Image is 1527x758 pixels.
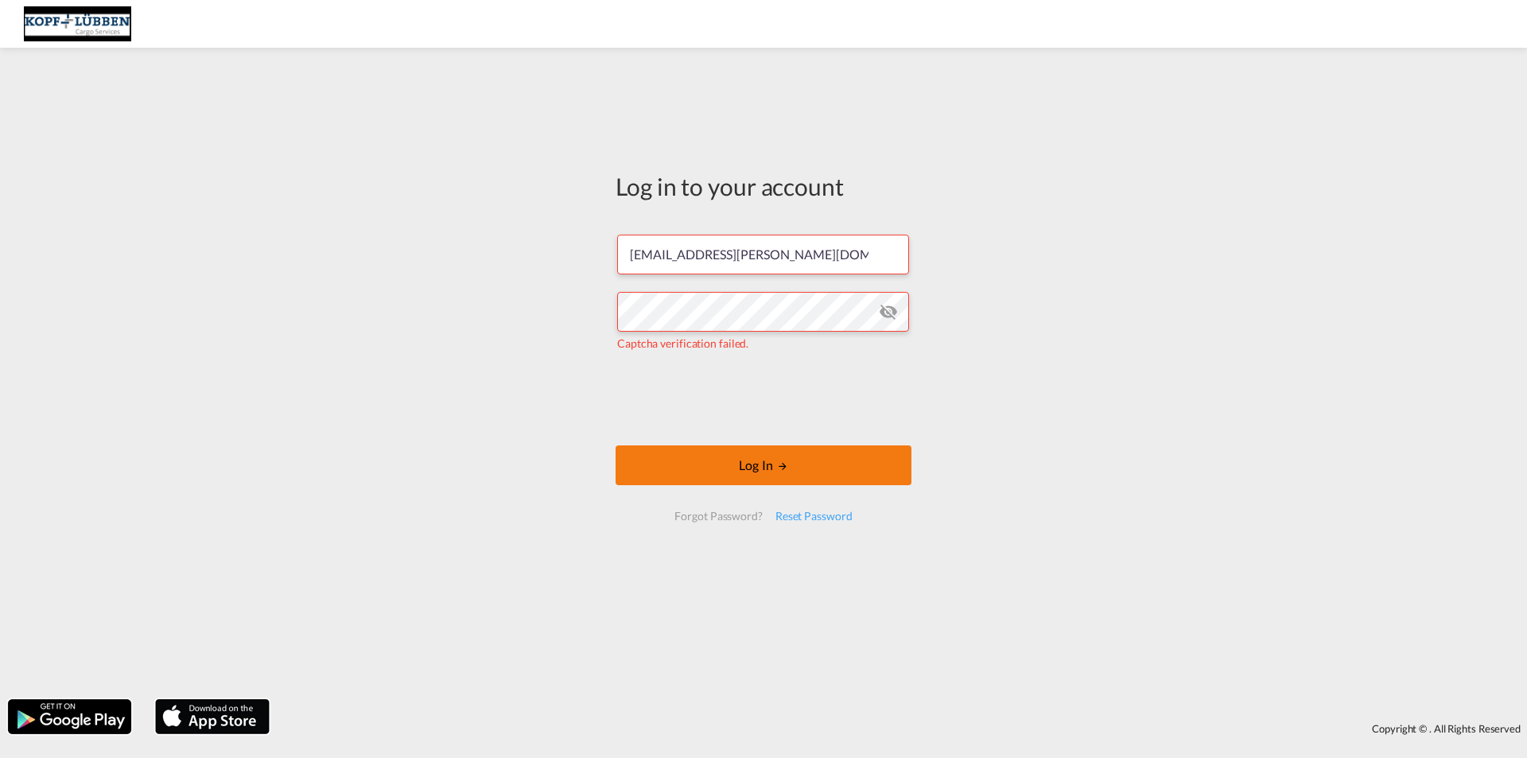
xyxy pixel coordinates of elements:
button: LOGIN [616,445,911,485]
div: Log in to your account [616,169,911,203]
img: apple.png [153,698,271,736]
div: Reset Password [769,502,859,531]
img: 25cf3bb0aafc11ee9c4fdbd399af7748.JPG [24,6,131,42]
input: Enter email/phone number [617,235,909,274]
iframe: reCAPTCHA [643,367,884,430]
div: Copyright © . All Rights Reserved [278,715,1527,742]
span: Captcha verification failed. [617,336,748,350]
div: Forgot Password? [668,502,768,531]
md-icon: icon-eye-off [879,302,898,321]
img: google.png [6,698,133,736]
